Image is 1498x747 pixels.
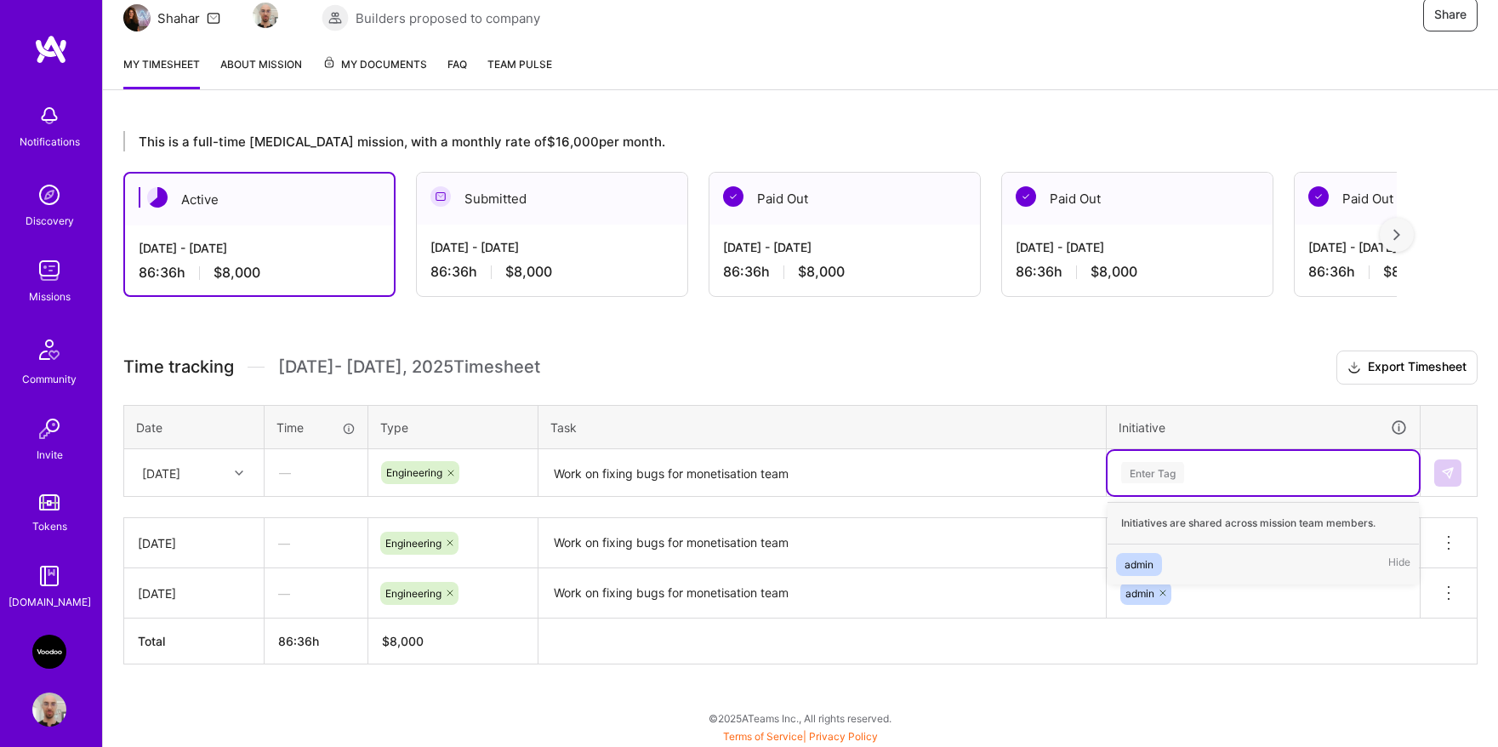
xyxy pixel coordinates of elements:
span: My Documents [322,55,427,74]
img: Team Architect [123,4,151,31]
div: 86:36 h [723,263,966,281]
div: Initiative [1119,418,1408,437]
div: Shahar [157,9,200,27]
span: Engineering [385,537,441,550]
a: FAQ [447,55,467,89]
div: — [265,450,367,495]
span: Share [1434,6,1467,23]
div: [DATE] [142,464,180,482]
div: Paid Out [1002,173,1273,225]
span: Time tracking [123,356,234,378]
div: [DATE] - [DATE] [139,239,380,257]
textarea: Work on fixing bugs for monetisation team [540,570,1104,617]
img: bell [32,99,66,133]
th: Date [124,405,265,449]
div: Paid Out [709,173,980,225]
img: Active [147,187,168,208]
div: 86:36 h [139,264,380,282]
span: | [723,730,878,743]
img: Paid Out [1308,186,1329,207]
th: Type [368,405,538,449]
th: Total [124,619,265,664]
div: Notifications [20,133,80,151]
i: icon Chevron [235,469,243,477]
div: Community [22,370,77,388]
span: admin [1125,587,1154,600]
div: Submitted [417,173,687,225]
i: icon Mail [207,11,220,25]
button: Export Timesheet [1336,351,1478,385]
div: admin [1125,556,1153,573]
img: teamwork [32,254,66,288]
div: Time [276,419,356,436]
img: Submitted [430,186,451,207]
img: Invite [32,412,66,446]
span: $8,000 [1091,263,1137,281]
textarea: Work on fixing bugs for monetisation team [540,520,1104,567]
th: 86:36h [265,619,368,664]
div: [DATE] - [DATE] [1016,238,1259,256]
img: Paid Out [723,186,743,207]
div: [DATE] - [DATE] [430,238,674,256]
a: My timesheet [123,55,200,89]
div: [DATE] [138,534,250,552]
span: $8,000 [798,263,845,281]
a: Terms of Service [723,730,803,743]
img: User Avatar [32,693,66,727]
div: — [265,571,367,616]
a: Team Member Avatar [254,1,276,30]
a: VooDoo (BeReal): Engineering Execution Squad [28,635,71,669]
img: guide book [32,559,66,593]
th: Task [538,405,1107,449]
img: Builders proposed to company [322,4,349,31]
a: My Documents [322,55,427,89]
div: [DOMAIN_NAME] [9,593,91,611]
a: Privacy Policy [809,730,878,743]
div: Discovery [26,212,74,230]
th: $8,000 [368,619,538,664]
img: Community [29,329,70,370]
span: Engineering [385,587,441,600]
img: tokens [39,494,60,510]
img: discovery [32,178,66,212]
div: [DATE] - [DATE] [723,238,966,256]
span: Builders proposed to company [356,9,540,27]
span: [DATE] - [DATE] , 2025 Timesheet [278,356,540,378]
span: $8,000 [1383,263,1430,281]
div: 86:36 h [1016,263,1259,281]
img: Paid Out [1016,186,1036,207]
span: Engineering [386,466,442,479]
div: — [265,521,367,566]
div: [DATE] [138,584,250,602]
span: Team Pulse [487,58,552,71]
div: Tokens [32,517,67,535]
textarea: Work on fixing bugs for monetisation team [540,451,1104,496]
i: icon Download [1347,359,1361,377]
span: Hide [1388,553,1410,576]
div: Invite [37,446,63,464]
div: Missions [29,288,71,305]
div: Active [125,174,394,225]
img: right [1393,229,1400,241]
a: Team Pulse [487,55,552,89]
div: 86:36 h [430,263,674,281]
img: Team Member Avatar [253,3,278,28]
img: VooDoo (BeReal): Engineering Execution Squad [32,635,66,669]
a: User Avatar [28,693,71,727]
div: This is a full-time [MEDICAL_DATA] mission, with a monthly rate of $16,000 per month. [123,131,1397,151]
span: $8,000 [505,263,552,281]
div: © 2025 ATeams Inc., All rights reserved. [102,697,1498,739]
div: Initiatives are shared across mission team members. [1108,502,1419,545]
span: $8,000 [214,264,260,282]
img: logo [34,34,68,65]
a: About Mission [220,55,302,89]
img: Submit [1441,466,1455,480]
div: Enter Tag [1121,459,1184,486]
